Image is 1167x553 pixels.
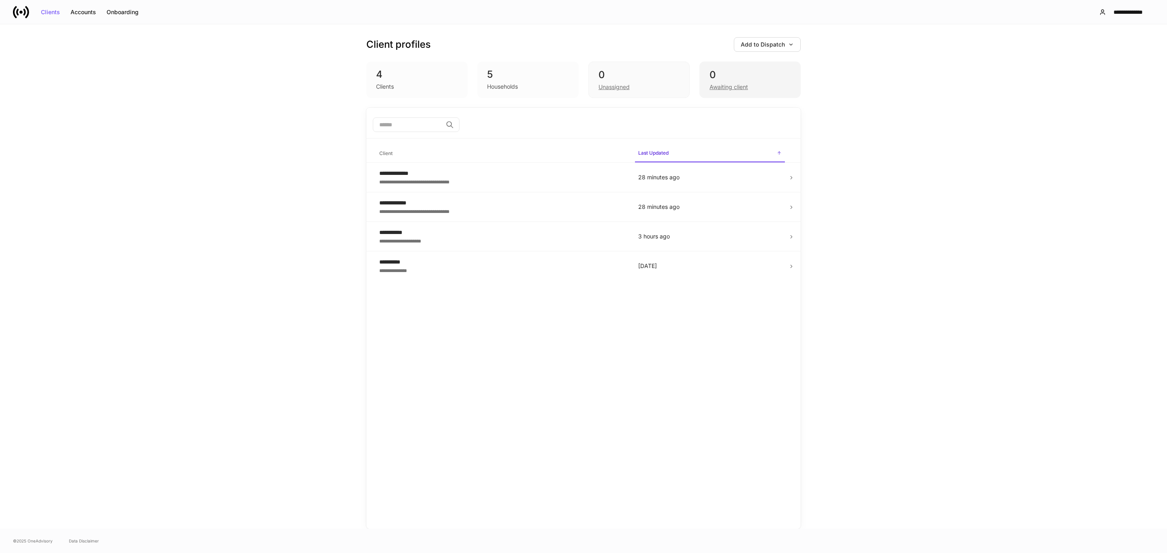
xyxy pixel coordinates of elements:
[710,83,748,91] div: Awaiting client
[598,83,630,91] div: Unassigned
[710,68,791,81] div: 0
[598,68,680,81] div: 0
[638,149,669,157] h6: Last Updated
[487,83,518,91] div: Households
[65,6,101,19] button: Accounts
[36,6,65,19] button: Clients
[13,538,53,544] span: © 2025 OneAdvisory
[741,42,794,47] div: Add to Dispatch
[699,62,801,98] div: 0Awaiting client
[638,203,782,211] p: 28 minutes ago
[734,37,801,52] button: Add to Dispatch
[376,68,458,81] div: 4
[376,145,628,162] span: Client
[635,145,785,162] span: Last Updated
[376,83,394,91] div: Clients
[101,6,144,19] button: Onboarding
[379,149,393,157] h6: Client
[69,538,99,544] a: Data Disclaimer
[487,68,569,81] div: 5
[638,262,782,270] p: [DATE]
[41,9,60,15] div: Clients
[638,232,782,240] p: 3 hours ago
[107,9,139,15] div: Onboarding
[71,9,96,15] div: Accounts
[366,38,431,51] h3: Client profiles
[638,173,782,181] p: 28 minutes ago
[588,62,690,98] div: 0Unassigned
